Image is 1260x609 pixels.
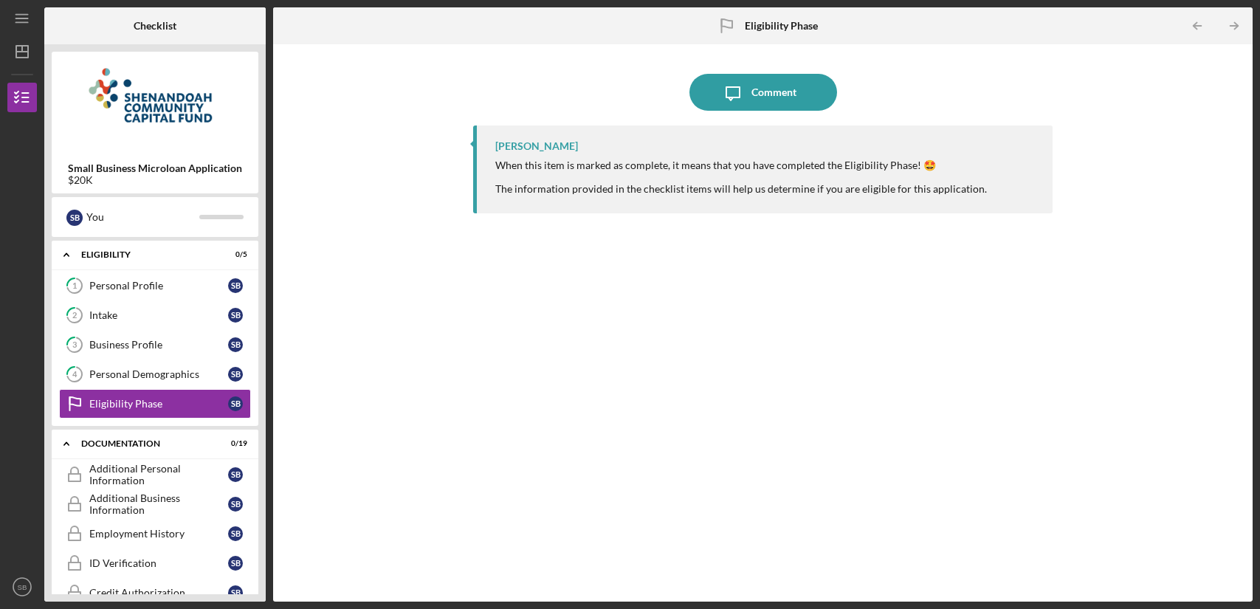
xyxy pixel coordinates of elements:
div: S B [66,210,83,226]
div: S B [228,467,243,482]
div: S B [228,556,243,571]
div: You [86,204,199,230]
div: Employment History [89,528,228,540]
a: Additional Business InformationSB [59,489,251,519]
div: S B [228,278,243,293]
div: $20K [68,174,242,186]
div: 0 / 5 [221,250,247,259]
div: Personal Demographics [89,368,228,380]
tspan: 2 [72,311,77,320]
div: ID Verification [89,557,228,569]
a: 1Personal ProfileSB [59,271,251,300]
img: Product logo [52,59,258,148]
div: S B [228,497,243,512]
div: Personal Profile [89,280,228,292]
tspan: 1 [72,281,77,291]
div: S B [228,396,243,411]
tspan: 4 [72,370,78,379]
div: S B [228,308,243,323]
button: Comment [689,74,837,111]
a: ID VerificationSB [59,548,251,578]
a: 2IntakeSB [59,300,251,330]
a: Credit AuthorizationSB [59,578,251,608]
div: S B [228,337,243,352]
div: Credit Authorization [89,587,228,599]
div: Additional Business Information [89,492,228,516]
div: Eligibility Phase [89,398,228,410]
div: Intake [89,309,228,321]
div: Documentation [81,439,210,448]
text: SB [18,583,27,591]
b: Eligibility Phase [745,20,818,32]
div: S B [228,526,243,541]
a: Additional Personal InformationSB [59,460,251,489]
div: When this item is marked as complete, it means that you have completed the Eligibility Phase! 🤩 T... [495,159,987,195]
div: S B [228,585,243,600]
b: Small Business Microloan Application [68,162,242,174]
div: 0 / 19 [221,439,247,448]
div: Comment [751,74,796,111]
b: Checklist [134,20,176,32]
div: Eligibility [81,250,210,259]
div: Additional Personal Information [89,463,228,486]
a: Eligibility PhaseSB [59,389,251,419]
tspan: 3 [72,340,77,350]
div: S B [228,367,243,382]
div: Business Profile [89,339,228,351]
a: 4Personal DemographicsSB [59,359,251,389]
div: [PERSON_NAME] [495,140,578,152]
button: SB [7,572,37,602]
a: Employment HistorySB [59,519,251,548]
a: 3Business ProfileSB [59,330,251,359]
